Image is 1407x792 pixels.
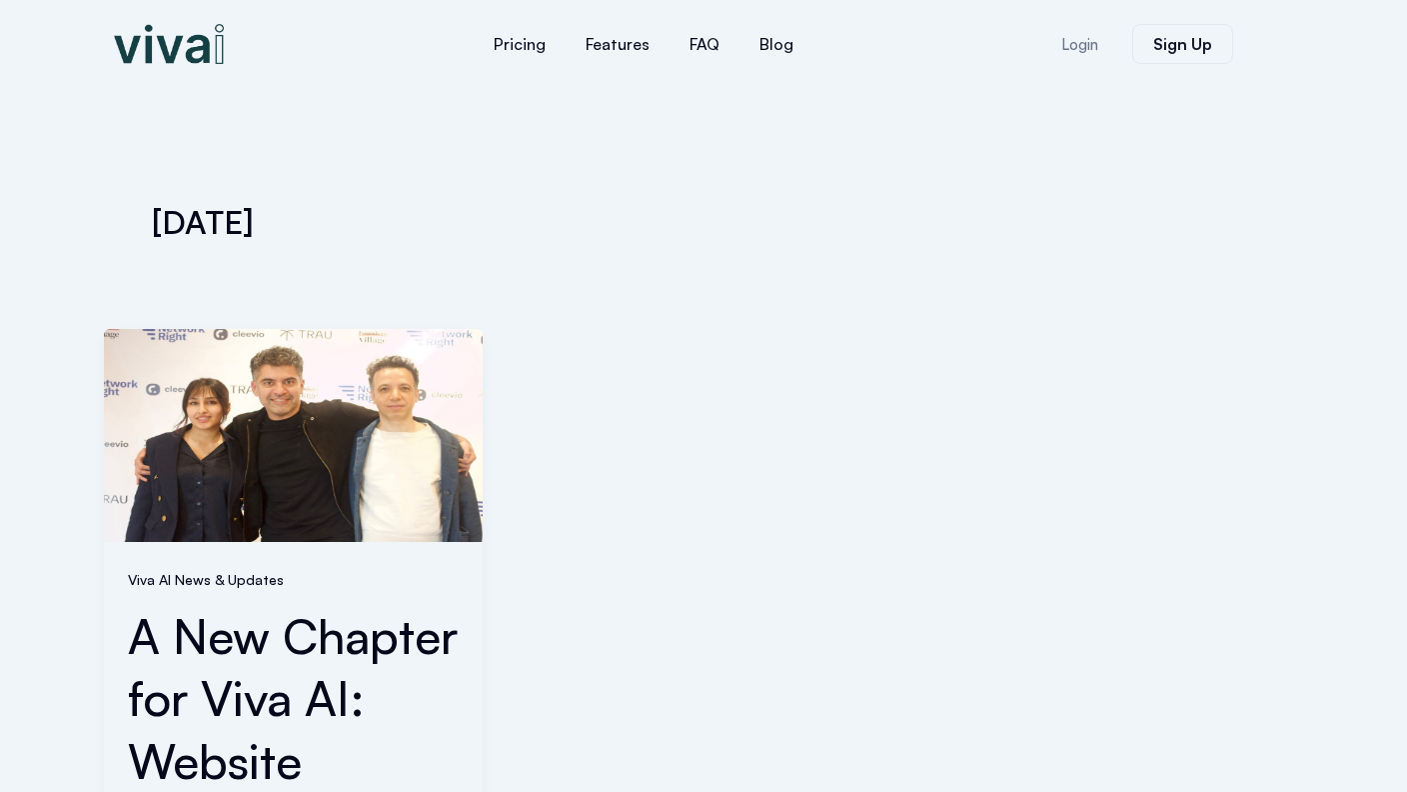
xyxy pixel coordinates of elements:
nav: Menu [354,20,933,68]
a: Sign Up [1132,24,1233,64]
span: Sign Up [1153,36,1212,52]
a: Login [1037,25,1122,64]
a: Pricing [474,20,566,68]
a: FAQ [670,20,739,68]
h1: [DATE] [152,200,1255,245]
a: Read: A New Chapter for Viva AI: Website Launch and Opportunities Ahead [104,423,483,443]
a: Features [566,20,670,68]
a: Blog [739,20,813,68]
a: Viva AI News & Updates [128,571,284,588]
span: Login [1061,37,1098,52]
